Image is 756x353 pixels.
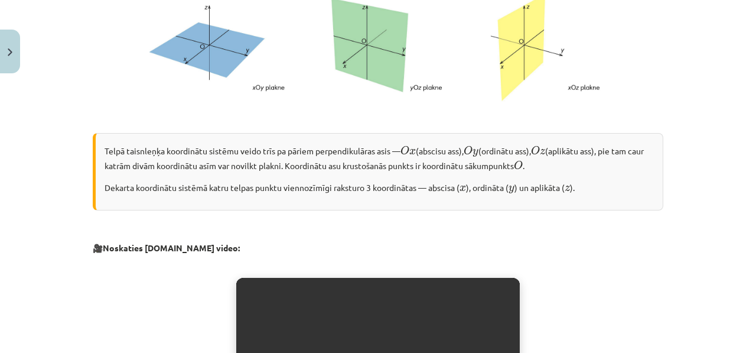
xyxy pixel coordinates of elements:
[540,149,545,155] span: z
[531,146,540,155] span: O
[409,149,416,155] span: x
[464,146,472,155] span: O
[8,48,12,56] img: icon-close-lesson-0947bae3869378f0d4975bcd49f059093ad1ed9edebbc8119c70593378902aed.svg
[103,242,240,253] strong: Noskaties [DOMAIN_NAME] video:
[400,146,409,155] span: O
[472,149,478,157] span: y
[565,186,570,192] span: z
[105,179,654,194] p: Dekarta koordinātu sistēmā katru telpas punktu viennozīmīgi raksturo 3 koordinātas — abscisa ( ),...
[93,242,663,254] p: 🎥
[514,161,523,170] span: O
[509,186,514,193] span: y
[105,143,654,172] p: Telpā taisnleņķa koordinātu sistēmu veido trīs pa pāriem perpendikulāras asis — (abscisu ass), (o...
[460,186,466,192] span: x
